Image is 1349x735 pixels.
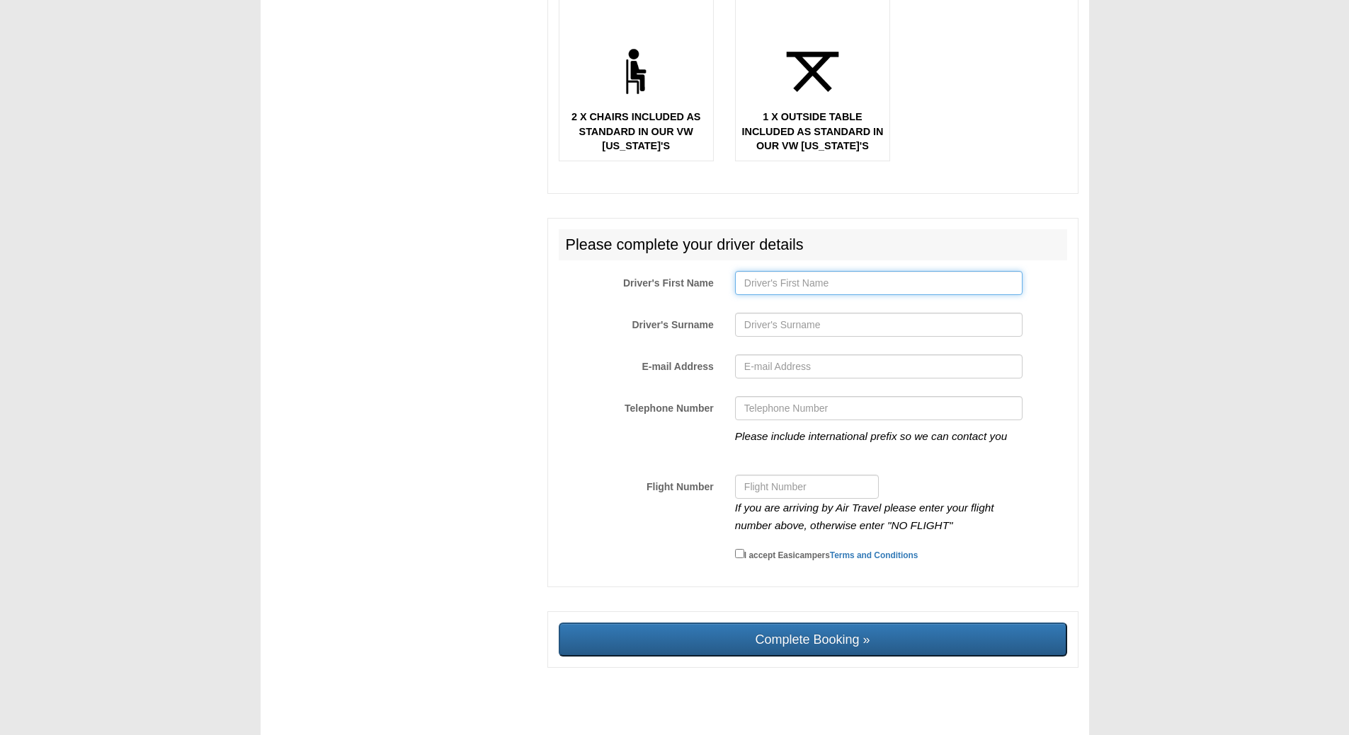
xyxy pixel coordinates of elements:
[744,550,918,560] small: I accept Easicampers
[735,502,994,532] i: If you are arriving by Air Travel please enter your flight number above, otherwise enter "NO FLIGHT"
[548,271,724,290] label: Driver's First Name
[830,550,918,560] a: Terms and Conditions
[774,33,851,110] img: table.png
[559,623,1067,656] input: Complete Booking »
[735,396,1023,420] input: Telephone Number
[735,354,1023,378] input: E-mail Address
[559,229,1067,260] h2: Please complete your driver details
[735,475,879,499] input: Flight Number
[598,33,675,110] img: chair.png
[548,396,724,415] label: Telephone Number
[548,475,724,494] label: Flight Number
[548,313,724,332] label: Driver's Surname
[742,111,884,151] b: 1 X OUTSIDE TABLE INCLUDED AS STANDARD IN OUR VW [US_STATE]'S
[735,430,1007,442] i: Please include international prefix so we can contact you
[735,549,744,558] input: I accept EasicampersTerms and Conditions
[735,313,1023,337] input: Driver's Surname
[571,111,701,151] b: 2 X CHAIRS INCLUDED AS STANDARD IN OUR VW [US_STATE]'S
[548,354,724,374] label: E-mail Address
[735,271,1023,295] input: Driver's First Name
